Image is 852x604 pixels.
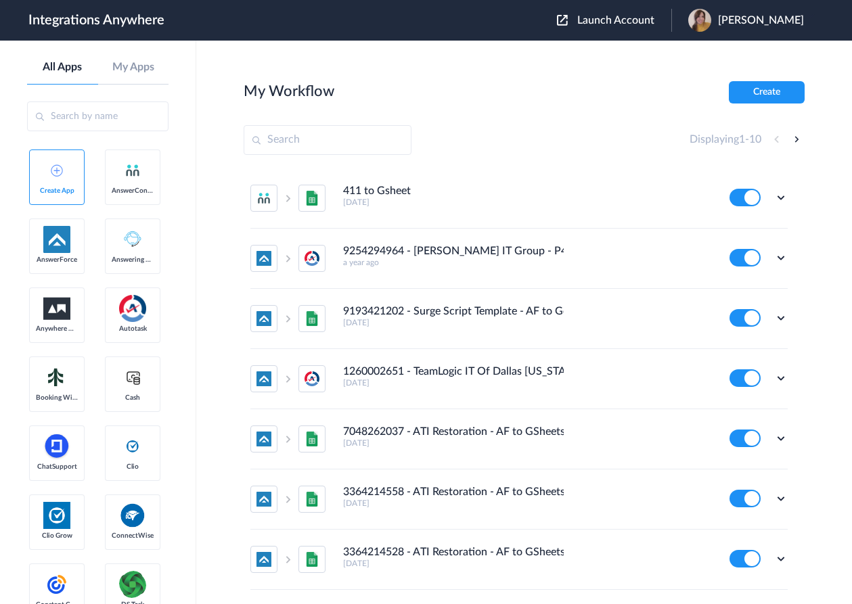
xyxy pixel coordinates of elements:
button: Create [729,81,805,103]
input: Search [244,125,411,155]
h5: [DATE] [343,559,711,568]
img: Answering_service.png [119,226,146,253]
img: constant-contact.svg [43,571,70,598]
img: snow-20221018-113156-494.jpg [688,9,711,32]
img: Setmore_Logo.svg [43,365,70,390]
span: Cash [112,394,154,402]
h4: 9254294964 - [PERSON_NAME] IT Group - P4 Tickets [343,245,564,258]
span: Clio [112,463,154,471]
h4: 411 to Gsheet [343,185,411,198]
button: Launch Account [557,14,671,27]
span: AnswerForce [36,256,78,264]
h5: [DATE] [343,198,711,207]
span: Autotask [112,325,154,333]
img: answerconnect-logo.svg [125,162,141,179]
h4: 9193421202 - Surge Script Template - AF to Google Sheets [343,305,564,318]
span: Answering Service [112,256,154,264]
span: 10 [749,134,761,145]
h1: Integrations Anywhere [28,12,164,28]
img: cash-logo.svg [125,369,141,386]
input: Search by name [27,101,169,131]
span: Booking Widget [36,394,78,402]
h5: [DATE] [343,438,711,448]
img: connectwise.png [119,502,146,528]
span: Create App [36,187,78,195]
span: ChatSupport [36,463,78,471]
h4: 3364214558 - ATI Restoration - AF to GSheets [Caller Details] [343,486,564,498]
img: af-app-logo.svg [43,226,70,253]
h4: Displaying - [690,133,761,146]
span: 1 [739,134,745,145]
h4: 1260002651 - TeamLogic IT Of Dallas [US_STATE] - AF to AutoTask [Create Ticket] [343,365,564,378]
a: My Apps [98,61,169,74]
img: distributedSource.png [119,571,146,598]
span: [PERSON_NAME] [718,14,804,27]
h4: 3364214528 - ATI Restoration - AF to GSheets [Caller Details] [343,546,564,559]
img: aww.png [43,298,70,320]
a: All Apps [27,61,98,74]
img: clio-logo.svg [125,438,141,455]
span: Clio Grow [36,532,78,540]
img: chatsupport-icon.svg [43,433,70,460]
span: AnswerConnect [112,187,154,195]
h5: [DATE] [343,318,711,327]
img: Clio.jpg [43,502,70,529]
h4: 7048262037 - ATI Restoration - AF to GSheets [Caller Details] [343,425,564,438]
h5: [DATE] [343,378,711,388]
span: Launch Account [577,15,654,26]
span: Anywhere Works [36,325,78,333]
h5: [DATE] [343,498,711,508]
img: add-icon.svg [51,164,63,177]
h2: My Workflow [244,83,334,100]
img: launch-acct-icon.svg [557,15,568,26]
img: autotask.png [119,295,146,322]
span: ConnectWise [112,532,154,540]
h5: a year ago [343,258,711,267]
